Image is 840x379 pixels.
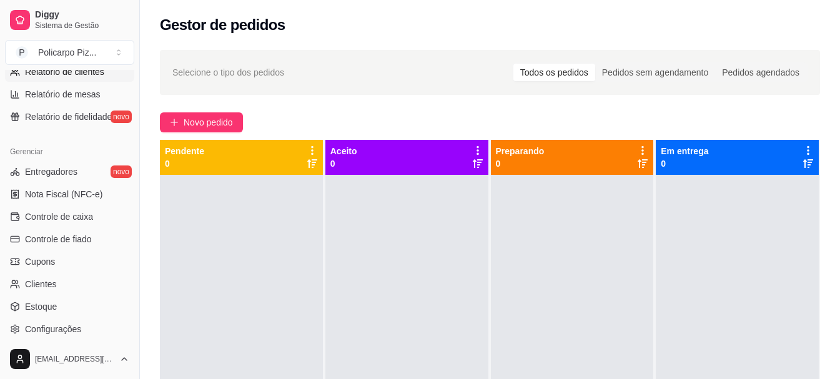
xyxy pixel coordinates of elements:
p: Em entrega [661,145,708,157]
span: Clientes [25,278,57,290]
div: Gerenciar [5,142,134,162]
a: Controle de caixa [5,207,134,227]
p: 0 [661,157,708,170]
div: Todos os pedidos [513,64,595,81]
span: Novo pedido [184,116,233,129]
p: 0 [496,157,545,170]
span: Cupons [25,255,55,268]
span: Controle de fiado [25,233,92,245]
a: Entregadoresnovo [5,162,134,182]
span: plus [170,118,179,127]
p: Preparando [496,145,545,157]
a: Cupons [5,252,134,272]
div: Pedidos sem agendamento [595,64,715,81]
div: Pedidos agendados [715,64,806,81]
button: Novo pedido [160,112,243,132]
p: 0 [165,157,204,170]
span: P [16,46,28,59]
button: Select a team [5,40,134,65]
a: DiggySistema de Gestão [5,5,134,35]
a: Relatório de clientes [5,62,134,82]
span: Entregadores [25,165,77,178]
span: Diggy [35,9,129,21]
a: Relatório de fidelidadenovo [5,107,134,127]
span: Sistema de Gestão [35,21,129,31]
button: [EMAIL_ADDRESS][DOMAIN_NAME] [5,344,134,374]
span: Estoque [25,300,57,313]
a: Configurações [5,319,134,339]
a: Estoque [5,297,134,317]
a: Clientes [5,274,134,294]
span: Relatório de fidelidade [25,111,112,123]
p: 0 [330,157,357,170]
span: Controle de caixa [25,210,93,223]
p: Aceito [330,145,357,157]
span: Nota Fiscal (NFC-e) [25,188,102,200]
h2: Gestor de pedidos [160,15,285,35]
span: Configurações [25,323,81,335]
a: Controle de fiado [5,229,134,249]
a: Relatório de mesas [5,84,134,104]
span: Relatório de mesas [25,88,101,101]
a: Nota Fiscal (NFC-e) [5,184,134,204]
div: Policarpo Piz ... [38,46,96,59]
p: Pendente [165,145,204,157]
span: [EMAIL_ADDRESS][DOMAIN_NAME] [35,354,114,364]
span: Selecione o tipo dos pedidos [172,66,284,79]
span: Relatório de clientes [25,66,104,78]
